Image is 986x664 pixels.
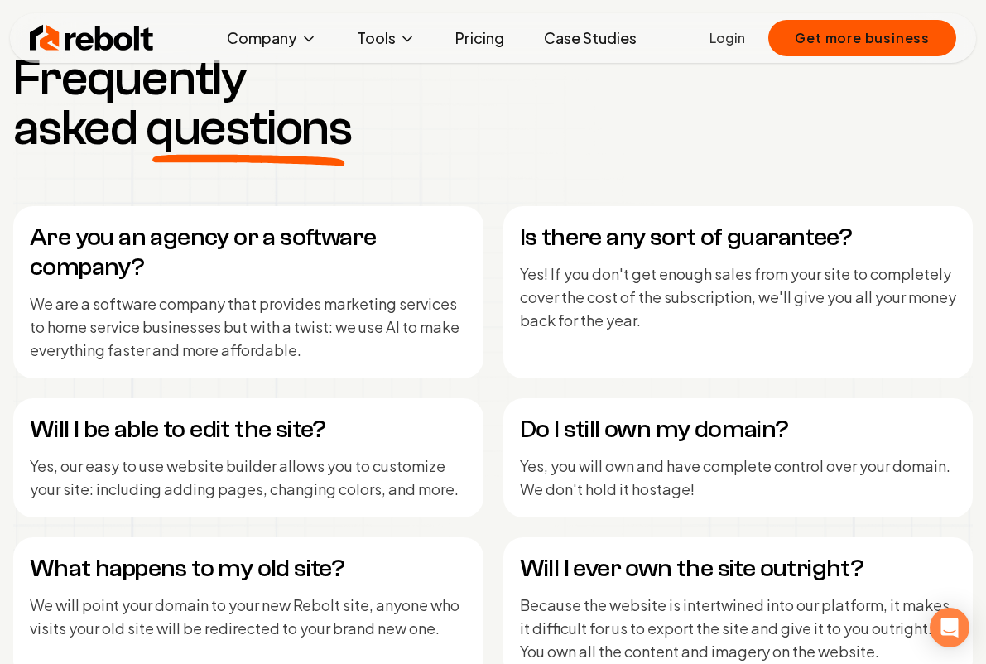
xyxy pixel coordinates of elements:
[214,22,330,55] button: Company
[930,608,969,647] div: Open Intercom Messenger
[30,594,467,640] p: We will point your domain to your new Rebolt site, anyone who visits your old site will be redire...
[30,415,467,445] h4: Will I be able to edit the site?
[709,28,745,48] a: Login
[520,223,957,253] h4: Is there any sort of guarantee?
[768,20,956,56] button: Get more business
[520,455,957,501] p: Yes, you will own and have complete control over your domain. We don't hold it hostage!
[30,455,467,501] p: Yes, our easy to use website builder allows you to customize your site: including adding pages, c...
[442,22,517,55] a: Pricing
[531,22,650,55] a: Case Studies
[13,54,371,153] h3: Frequently asked
[146,103,352,153] span: questions
[520,415,957,445] h4: Do I still own my domain?
[520,594,957,663] p: Because the website is intertwined into our platform, it makes it difficult for us to export the ...
[30,223,467,282] h4: Are you an agency or a software company?
[30,22,154,55] img: Rebolt Logo
[30,554,467,584] h4: What happens to my old site?
[520,554,957,584] h4: Will I ever own the site outright?
[520,262,957,332] p: Yes! If you don't get enough sales from your site to completely cover the cost of the subscriptio...
[30,292,467,362] p: We are a software company that provides marketing services to home service businesses but with a ...
[344,22,429,55] button: Tools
